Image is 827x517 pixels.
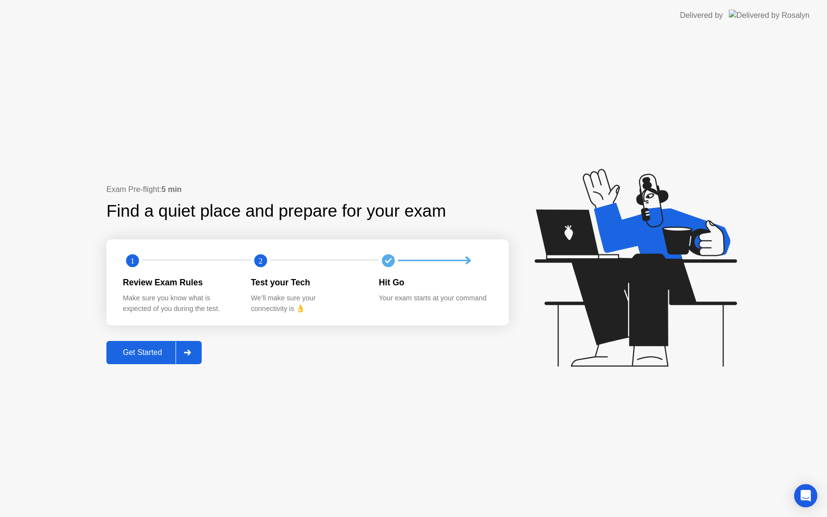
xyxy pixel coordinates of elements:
div: We’ll make sure your connectivity is 👌 [251,293,364,314]
div: Make sure you know what is expected of you during the test. [123,293,236,314]
text: 1 [131,256,134,265]
div: Review Exam Rules [123,276,236,289]
div: Hit Go [379,276,491,289]
button: Get Started [106,341,202,364]
div: Test your Tech [251,276,364,289]
div: Exam Pre-flight: [106,184,509,195]
div: Your exam starts at your command [379,293,491,304]
b: 5 min [162,185,182,193]
text: 2 [259,256,263,265]
div: Find a quiet place and prepare for your exam [106,198,447,224]
div: Open Intercom Messenger [794,484,817,507]
div: Get Started [109,348,176,357]
div: Delivered by [680,10,723,21]
img: Delivered by Rosalyn [729,10,810,21]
